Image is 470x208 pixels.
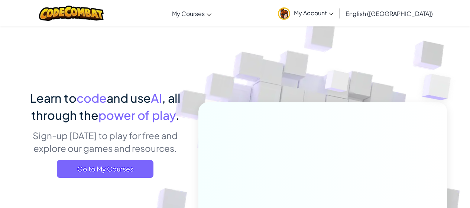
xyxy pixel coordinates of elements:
[176,108,179,122] span: .
[342,3,437,23] a: English ([GEOGRAPHIC_DATA])
[278,7,290,20] img: avatar
[346,10,433,17] span: English ([GEOGRAPHIC_DATA])
[23,129,187,154] p: Sign-up [DATE] to play for free and explore our games and resources.
[98,108,176,122] span: power of play
[77,90,107,105] span: code
[151,90,162,105] span: AI
[294,9,334,17] span: My Account
[311,55,364,111] img: Overlap cubes
[57,160,153,178] a: Go to My Courses
[30,90,77,105] span: Learn to
[172,10,205,17] span: My Courses
[39,6,104,21] img: CodeCombat logo
[107,90,151,105] span: and use
[168,3,215,23] a: My Courses
[274,1,337,25] a: My Account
